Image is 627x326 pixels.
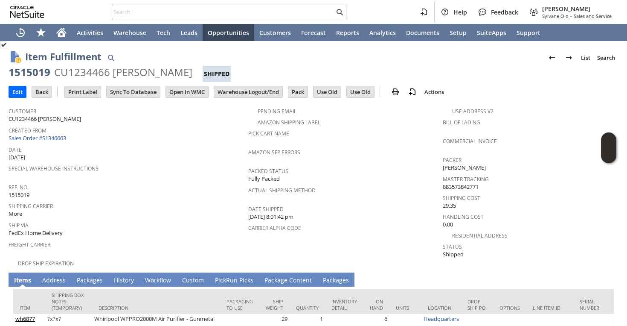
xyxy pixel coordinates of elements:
[203,66,231,82] div: Shipped
[248,224,301,232] a: Carrier Alpha Code
[52,292,86,311] div: Shipping Box Notes (Temporary)
[226,298,253,311] div: Packaging to Use
[112,7,334,17] input: Search
[75,276,105,285] a: Packages
[601,148,616,164] span: Oracle Guided Learning Widget. To move around, please hold and drag
[266,298,283,311] div: Ship Weight
[258,119,320,126] a: Amazon Shipping Label
[166,86,208,97] input: Open In WMC
[364,24,401,41] a: Analytics
[248,206,284,213] a: Date Shipped
[424,315,459,323] a: Headquarters
[347,86,374,97] input: Use Old
[9,134,68,142] a: Sales Order #S1346663
[180,29,197,37] span: Leads
[99,305,214,311] div: Description
[443,202,456,210] span: 29.35
[157,29,170,37] span: Tech
[25,50,102,64] h1: Item Fulfillment
[182,276,186,284] span: C
[213,276,255,285] a: PickRun Picks
[401,24,444,41] a: Documents
[570,13,572,19] span: -
[511,24,546,41] a: Support
[248,130,289,137] a: Pick Cart Name
[499,305,520,311] div: Options
[443,138,497,145] a: Commercial Invoice
[301,29,326,37] span: Forecast
[32,86,52,97] input: Back
[564,53,574,63] img: Next
[9,191,29,199] span: 1515019
[467,298,487,311] div: Drop Ship PO
[151,24,175,41] a: Tech
[578,51,594,65] a: List
[428,305,455,311] div: Location
[9,127,46,134] a: Created From
[390,87,401,97] img: print.svg
[248,175,280,183] span: Fully Packed
[9,108,36,115] a: Customer
[321,276,351,285] a: Packages
[248,213,293,221] span: [DATE] 8:01:42 pm
[12,276,33,285] a: Items
[477,29,506,37] span: SuiteApps
[369,29,396,37] span: Analytics
[407,87,418,97] img: add-record.svg
[180,276,206,285] a: Custom
[421,88,447,96] a: Actions
[108,24,151,41] a: Warehouse
[517,29,540,37] span: Support
[9,222,29,229] a: Ship Via
[72,24,108,41] a: Activities
[175,24,203,41] a: Leads
[443,243,462,250] a: Status
[9,203,53,210] a: Shipping Carrier
[472,24,511,41] a: SuiteApps
[9,65,50,79] div: 1515019
[10,6,44,18] svg: logo
[452,108,493,115] a: Use Address V2
[40,276,68,285] a: Address
[574,13,612,19] span: Sales and Service
[112,276,136,285] a: History
[31,24,51,41] div: Shortcuts
[444,24,472,41] a: Setup
[331,298,357,311] div: Inventory Detail
[107,86,160,97] input: Sync To Database
[443,220,453,229] span: 0.00
[542,5,612,13] span: [PERSON_NAME]
[254,24,296,41] a: Customers
[143,276,173,285] a: Workflow
[542,13,569,19] span: Sylvane Old
[396,305,415,311] div: Units
[262,276,314,285] a: Package Content
[443,213,484,220] a: Handling Cost
[603,274,613,285] a: Unrolled view on
[14,276,16,284] span: I
[258,108,296,115] a: Pending Email
[533,305,567,311] div: Line Item ID
[9,229,63,237] span: FedEx Home Delivery
[491,8,518,16] span: Feedback
[336,29,359,37] span: Reports
[20,305,39,311] div: Item
[601,132,616,163] iframe: Click here to launch Oracle Guided Learning Help Panel
[42,276,46,284] span: A
[452,232,508,239] a: Residential Address
[10,24,31,41] a: Recent Records
[9,184,29,191] a: Ref. No.
[443,194,480,202] a: Shipping Cost
[248,167,288,175] a: Packed Status
[580,298,614,311] div: Serial Number
[9,86,26,97] input: Edit
[406,29,439,37] span: Documents
[9,210,22,218] span: More
[248,149,300,156] a: Amazon SFP Errors
[51,24,72,41] a: Home
[343,276,346,284] span: e
[9,241,50,248] a: Freight Carrier
[443,156,462,164] a: Packer
[36,27,46,38] svg: Shortcuts
[331,24,364,41] a: Reports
